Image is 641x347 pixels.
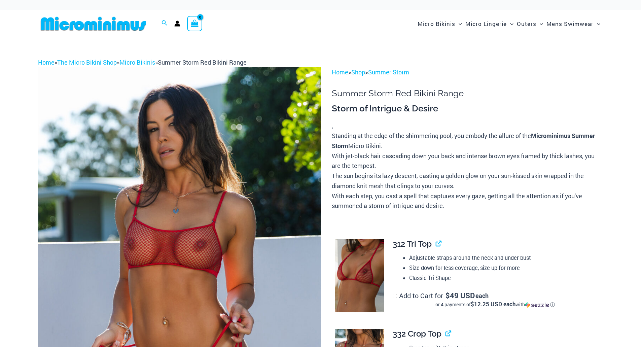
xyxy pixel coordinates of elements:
[351,68,365,76] a: Shop
[393,291,598,308] label: Add to Cart for
[517,15,536,32] span: Outers
[464,13,515,34] a: Micro LingerieMenu ToggleMenu Toggle
[536,15,543,32] span: Menu Toggle
[332,103,603,114] h3: Storm of Intrigue & Desire
[57,58,117,66] a: The Micro Bikini Shop
[335,239,384,313] img: Summer Storm Red 312 Tri Top
[546,15,594,32] span: Mens Swimwear
[409,263,598,273] li: Size down for less coverage, size up for more
[455,15,462,32] span: Menu Toggle
[158,58,247,66] span: Summer Storm Red Bikini Range
[162,19,168,28] a: Search icon link
[471,300,515,308] span: $12.25 USD each
[174,21,180,27] a: Account icon link
[446,292,475,299] span: 49 USD
[409,273,598,283] li: Classic Tri Shape
[368,68,409,76] a: Summer Storm
[475,292,489,299] span: each
[415,12,603,35] nav: Site Navigation
[393,294,397,298] input: Add to Cart for$49 USD eachor 4 payments of$12.25 USD eachwithSezzle Click to learn more about Se...
[393,301,598,308] div: or 4 payments of$12.25 USD eachwithSezzle Click to learn more about Sezzle
[446,290,450,300] span: $
[507,15,513,32] span: Menu Toggle
[332,67,603,77] p: > >
[393,239,432,249] span: 312 Tri Top
[545,13,602,34] a: Mens SwimwearMenu ToggleMenu Toggle
[119,58,155,66] a: Micro Bikinis
[332,88,603,99] h1: Summer Storm Red Bikini Range
[332,103,603,211] div: ,
[393,301,598,308] div: or 4 payments of with
[465,15,507,32] span: Micro Lingerie
[38,58,55,66] a: Home
[187,16,203,31] a: View Shopping Cart, empty
[416,13,464,34] a: Micro BikinisMenu ToggleMenu Toggle
[515,13,545,34] a: OutersMenu ToggleMenu Toggle
[332,131,603,211] p: Standing at the edge of the shimmering pool, you embody the allure of the Micro Bikini. With jet-...
[38,58,247,66] span: » » »
[409,253,598,263] li: Adjustable straps around the neck and under bust
[393,329,441,339] span: 332 Crop Top
[38,16,149,31] img: MM SHOP LOGO FLAT
[418,15,455,32] span: Micro Bikinis
[594,15,600,32] span: Menu Toggle
[332,68,348,76] a: Home
[525,302,549,308] img: Sezzle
